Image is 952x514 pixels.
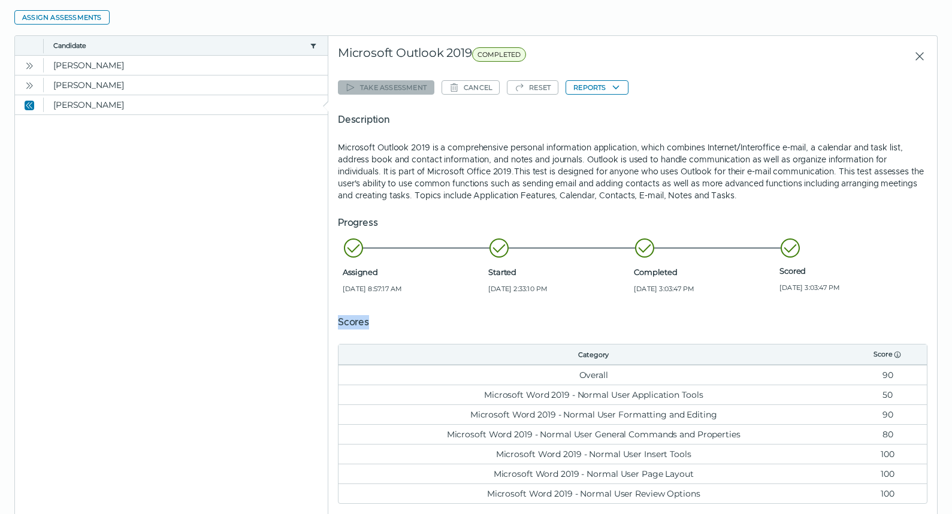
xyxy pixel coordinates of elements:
[338,113,927,127] h5: Description
[339,444,849,464] td: Microsoft Word 2019 - Normal User Insert Tools
[339,404,849,424] td: Microsoft Word 2019 - Normal User Formatting and Editing
[22,78,37,92] button: Open
[44,75,328,95] clr-dg-cell: [PERSON_NAME]
[53,41,305,50] button: Candidate
[22,98,37,112] button: Close
[338,141,927,201] p: Microsoft Outlook 2019 is a comprehensive personal information application, which combines Intern...
[905,46,927,67] button: Close
[25,81,34,90] cds-icon: Open
[339,365,849,385] td: Overall
[338,216,927,230] h5: Progress
[339,483,849,503] td: Microsoft Word 2019 - Normal User Review Options
[472,47,527,62] span: COMPLETED
[343,284,483,294] span: [DATE] 8:57:17 AM
[44,95,328,114] clr-dg-cell: [PERSON_NAME]
[848,344,927,365] th: Score
[848,365,927,385] td: 90
[442,80,500,95] button: Cancel
[338,46,718,67] div: Microsoft Outlook 2019
[566,80,628,95] button: Reports
[848,385,927,404] td: 50
[488,267,629,277] span: Started
[25,61,34,71] cds-icon: Open
[507,80,558,95] button: Reset
[634,267,775,277] span: Completed
[44,56,328,75] clr-dg-cell: [PERSON_NAME]
[339,385,849,404] td: Microsoft Word 2019 - Normal User Application Tools
[339,344,849,365] th: Category
[848,424,927,444] td: 80
[343,267,483,277] span: Assigned
[779,266,920,276] span: Scored
[14,10,110,25] button: Assign assessments
[848,483,927,503] td: 100
[338,315,927,329] h5: Scores
[339,464,849,483] td: Microsoft Word 2019 - Normal User Page Layout
[634,284,775,294] span: [DATE] 3:03:47 PM
[338,80,434,95] button: Take assessment
[25,101,34,110] cds-icon: Close
[488,284,629,294] span: [DATE] 2:33:10 PM
[848,464,927,483] td: 100
[22,58,37,72] button: Open
[848,404,927,424] td: 90
[848,444,927,464] td: 100
[779,283,920,292] span: [DATE] 3:03:47 PM
[339,424,849,444] td: Microsoft Word 2019 - Normal User General Commands and Properties
[309,41,318,50] button: candidate filter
